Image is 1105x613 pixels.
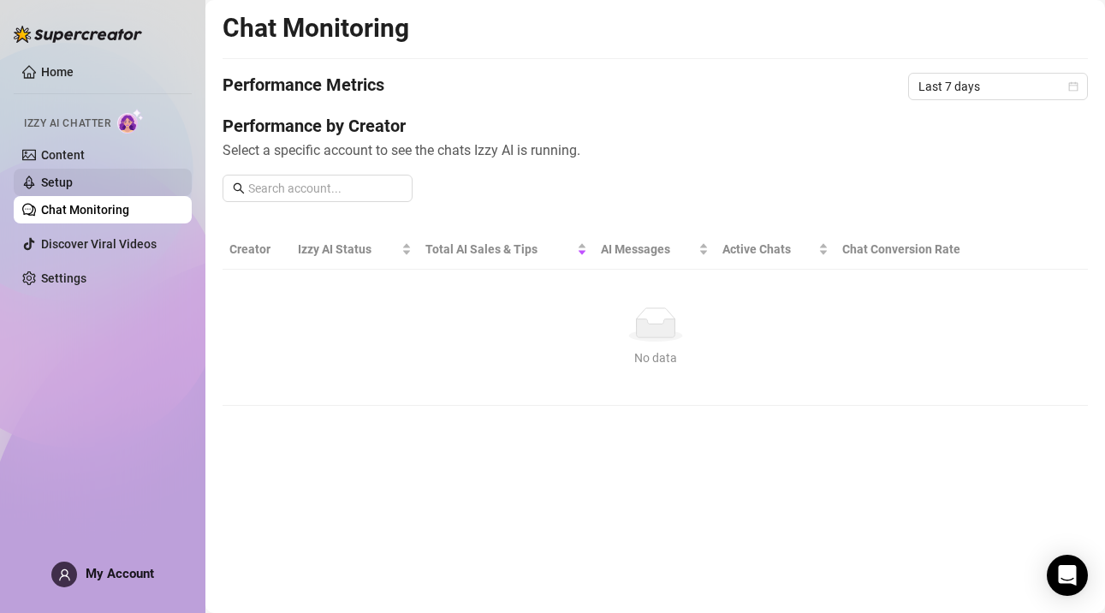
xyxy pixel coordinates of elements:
a: Home [41,65,74,79]
div: No data [236,348,1074,367]
span: calendar [1068,81,1078,92]
h4: Performance Metrics [223,73,384,100]
span: user [58,568,71,581]
span: Last 7 days [918,74,1078,99]
input: Search account... [248,179,402,198]
span: Active Chats [722,240,816,259]
div: Open Intercom Messenger [1047,555,1088,596]
a: Discover Viral Videos [41,237,157,251]
span: Izzy AI Status [298,240,397,259]
img: logo-BBDzfeDw.svg [14,26,142,43]
a: Chat Monitoring [41,203,129,217]
th: Creator [223,229,291,270]
span: search [233,182,245,194]
th: Total AI Sales & Tips [419,229,594,270]
span: Izzy AI Chatter [24,116,110,132]
th: AI Messages [594,229,716,270]
span: Select a specific account to see the chats Izzy AI is running. [223,140,1088,161]
h2: Chat Monitoring [223,12,409,45]
h4: Performance by Creator [223,114,1088,138]
th: Active Chats [716,229,836,270]
span: AI Messages [601,240,695,259]
span: My Account [86,566,154,581]
img: AI Chatter [117,109,144,134]
a: Settings [41,271,86,285]
a: Setup [41,176,73,189]
span: Total AI Sales & Tips [425,240,573,259]
th: Chat Conversion Rate [835,229,1001,270]
th: Izzy AI Status [291,229,418,270]
a: Content [41,148,85,162]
